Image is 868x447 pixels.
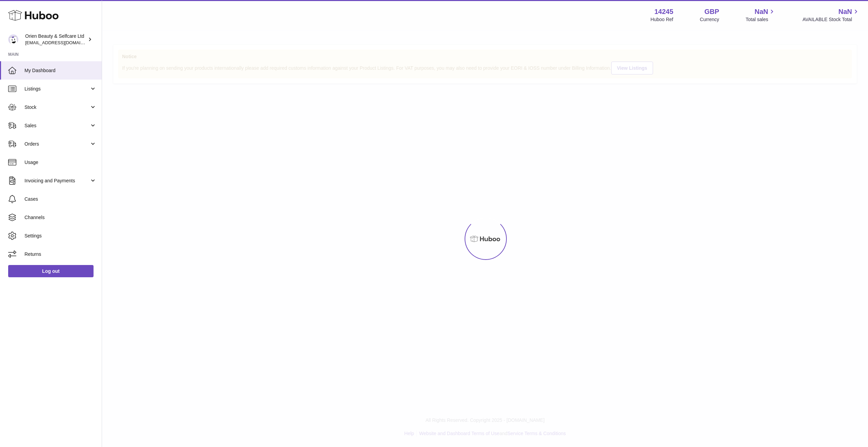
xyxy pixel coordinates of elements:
[24,86,89,92] span: Listings
[746,7,776,23] a: NaN Total sales
[802,16,860,23] span: AVAILABLE Stock Total
[25,33,86,46] div: Orien Beauty & Selfcare Ltd
[24,214,97,221] span: Channels
[704,7,719,16] strong: GBP
[24,104,89,111] span: Stock
[838,7,852,16] span: NaN
[700,16,719,23] div: Currency
[654,7,673,16] strong: 14245
[746,16,776,23] span: Total sales
[8,34,18,45] img: marketplace@orientrade.com
[24,122,89,129] span: Sales
[802,7,860,23] a: NaN AVAILABLE Stock Total
[24,67,97,74] span: My Dashboard
[24,159,97,166] span: Usage
[25,40,100,45] span: [EMAIL_ADDRESS][DOMAIN_NAME]
[651,16,673,23] div: Huboo Ref
[754,7,768,16] span: NaN
[24,233,97,239] span: Settings
[24,196,97,202] span: Cases
[8,265,94,277] a: Log out
[24,178,89,184] span: Invoicing and Payments
[24,141,89,147] span: Orders
[24,251,97,258] span: Returns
